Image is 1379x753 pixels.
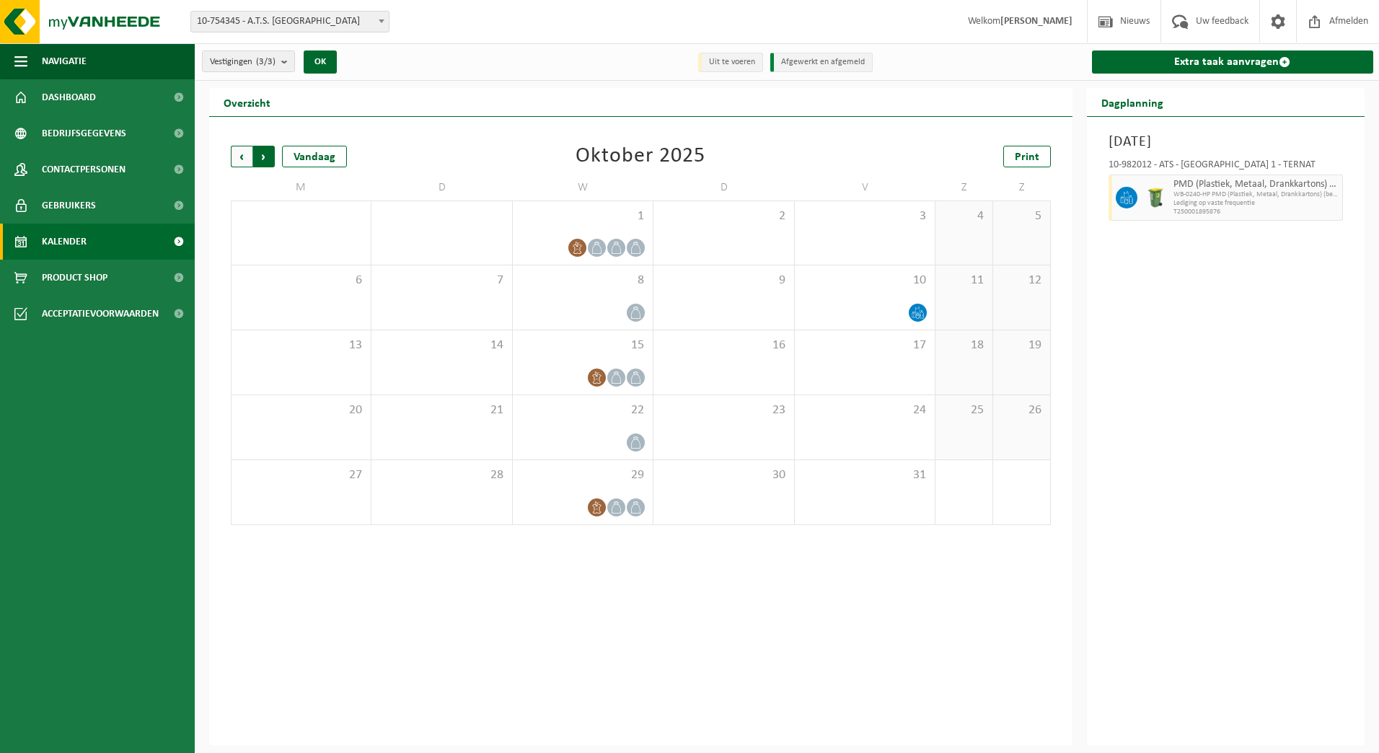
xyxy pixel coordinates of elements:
span: 1 [520,208,646,224]
span: Product Shop [42,260,107,296]
img: WB-0240-HPE-GN-50 [1145,187,1166,208]
td: M [231,175,371,201]
span: 16 [661,338,786,353]
span: Gebruikers [42,188,96,224]
span: Print [1015,151,1039,163]
span: WB-0240-HP PMD (Plastiek, Metaal, Drankkartons) (bedrijven) [1173,190,1339,199]
td: Z [993,175,1051,201]
td: Z [935,175,993,201]
span: PMD (Plastiek, Metaal, Drankkartons) (bedrijven) [1173,179,1339,190]
span: T250001895876 [1173,208,1339,216]
h2: Overzicht [209,88,285,116]
span: 9 [661,273,786,289]
li: Uit te voeren [698,53,763,72]
span: 10-754345 - A.T.S. BRUSSEL - MERELBEKE [190,11,389,32]
a: Print [1003,146,1051,167]
span: Kalender [42,224,87,260]
td: D [653,175,794,201]
span: Vestigingen [210,51,276,73]
div: 10-982012 - ATS - [GEOGRAPHIC_DATA] 1 - TERNAT [1109,160,1344,175]
td: V [795,175,935,201]
span: 8 [520,273,646,289]
span: 10-754345 - A.T.S. BRUSSEL - MERELBEKE [191,12,389,32]
td: W [513,175,653,201]
li: Afgewerkt en afgemeld [770,53,873,72]
span: 27 [239,467,364,483]
span: 13 [239,338,364,353]
strong: [PERSON_NAME] [1000,16,1072,27]
span: 18 [943,338,985,353]
span: 25 [943,402,985,418]
span: 20 [239,402,364,418]
span: Contactpersonen [42,151,125,188]
span: 12 [1000,273,1043,289]
span: Dashboard [42,79,96,115]
span: 4 [943,208,985,224]
count: (3/3) [256,57,276,66]
span: 31 [802,467,928,483]
span: 30 [661,467,786,483]
span: Vorige [231,146,252,167]
span: 23 [661,402,786,418]
h3: [DATE] [1109,131,1344,153]
button: Vestigingen(3/3) [202,50,295,72]
span: 24 [802,402,928,418]
span: 7 [379,273,504,289]
span: Navigatie [42,43,87,79]
span: Lediging op vaste frequentie [1173,199,1339,208]
span: 5 [1000,208,1043,224]
span: 21 [379,402,504,418]
span: 28 [379,467,504,483]
span: 26 [1000,402,1043,418]
span: Acceptatievoorwaarden [42,296,159,332]
span: 17 [802,338,928,353]
span: 6 [239,273,364,289]
span: 22 [520,402,646,418]
div: Vandaag [282,146,347,167]
span: Volgende [253,146,275,167]
span: 19 [1000,338,1043,353]
button: OK [304,50,337,74]
span: 29 [520,467,646,483]
span: 2 [661,208,786,224]
span: 10 [802,273,928,289]
span: 14 [379,338,504,353]
h2: Dagplanning [1087,88,1178,116]
td: D [371,175,512,201]
a: Extra taak aanvragen [1092,50,1374,74]
span: Bedrijfsgegevens [42,115,126,151]
span: 15 [520,338,646,353]
div: Oktober 2025 [576,146,705,167]
span: 3 [802,208,928,224]
span: 11 [943,273,985,289]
